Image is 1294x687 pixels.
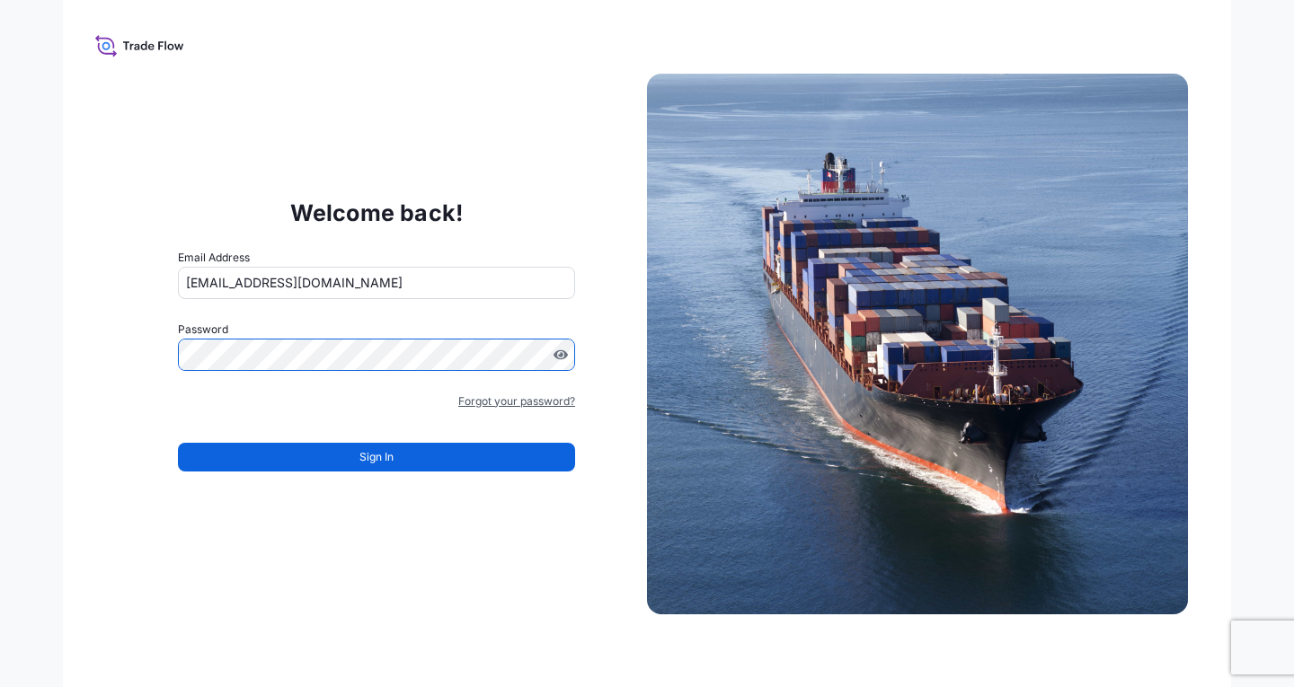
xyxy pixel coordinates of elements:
[178,249,250,267] label: Email Address
[554,348,568,362] button: Show password
[647,74,1188,614] img: Ship illustration
[458,392,575,410] a: Forgot your password?
[178,321,575,339] label: Password
[178,267,575,299] input: example@gmail.com
[290,198,464,227] p: Welcome back!
[178,443,575,471] button: Sign In
[359,448,394,466] span: Sign In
